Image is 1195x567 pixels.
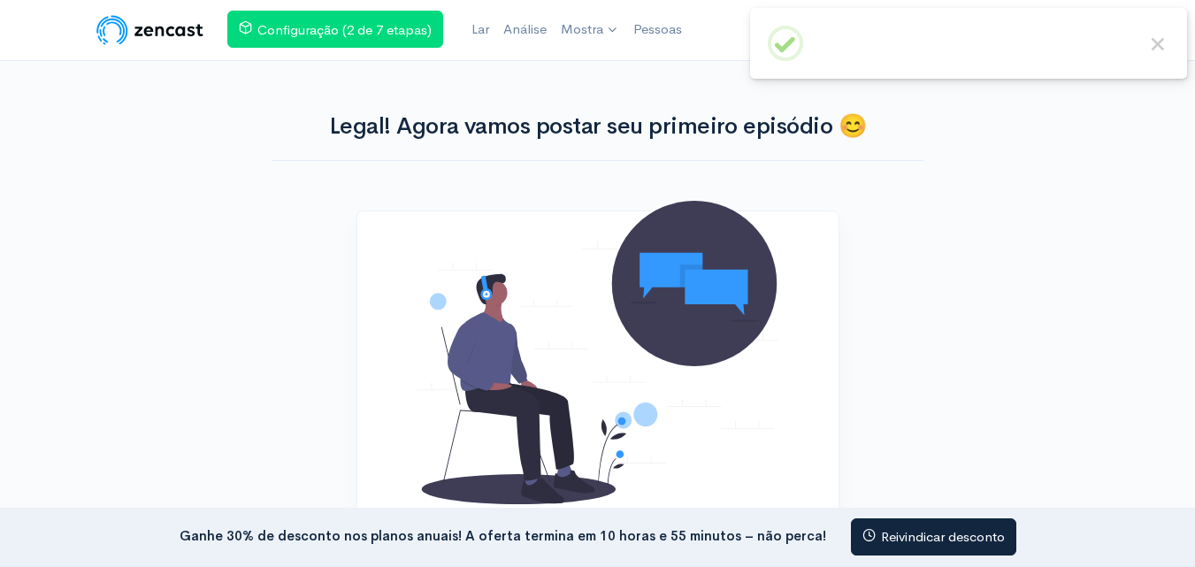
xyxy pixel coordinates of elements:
[464,11,496,49] a: Lar
[471,20,489,37] font: Lar
[626,11,689,49] a: Pessoas
[1146,33,1169,56] button: Feche esta caixa de diálogo
[561,20,603,37] font: Mostra
[851,518,1016,556] a: Reivindicar desconto
[257,21,432,38] font: Configuração (2 de 7 etapas)
[417,201,778,503] img: Nenhum podcast adicionado
[180,526,826,543] font: Ganhe 30% de desconto nos planos anuais! A oferta termina em 10 horas e 55 minutos – não perca!
[503,20,547,37] font: Análise
[554,11,626,50] a: Mostra
[1149,27,1166,60] font: ×
[227,11,443,48] a: Configuração (2 de 7 etapas)
[633,20,682,37] font: Pessoas
[881,529,1005,546] font: Reivindicar desconto
[496,11,554,49] a: Análise
[329,111,867,141] font: Legal! Agora vamos postar seu primeiro episódio 😊
[94,12,206,48] img: Logotipo do ZenCast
